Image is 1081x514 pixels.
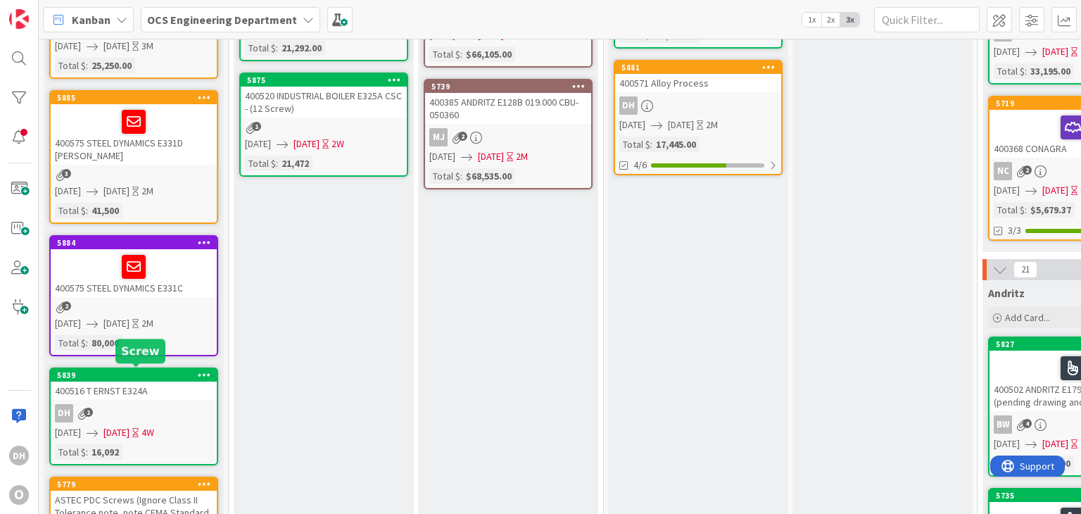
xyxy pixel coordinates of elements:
span: 1 [252,122,261,131]
div: 21,472 [278,156,312,171]
div: 400571 Alloy Process [615,74,781,92]
a: 5881400571 Alloy ProcessDH[DATE][DATE]2MTotal $:17,445.004/6 [614,60,783,175]
div: Total $ [245,40,276,56]
span: : [460,46,462,62]
div: DH [51,404,217,422]
a: 5884400575 STEEL DYNAMICS E331C[DATE][DATE]2MTotal $:80,000 [49,235,218,356]
div: DH [619,96,638,115]
span: Andritz [988,286,1025,300]
div: 41,500 [88,203,122,218]
div: Total $ [55,444,86,460]
div: 5779 [57,479,217,489]
div: $5,679.37 [1027,202,1075,218]
span: 1 [84,408,93,417]
div: 5881 [621,63,781,73]
span: : [86,58,88,73]
div: 5884400575 STEEL DYNAMICS E331C [51,237,217,297]
div: $66,105.00 [462,46,515,62]
div: Total $ [55,203,86,218]
span: [DATE] [478,149,504,164]
div: Total $ [994,456,1025,471]
div: 4W [141,425,154,440]
input: Quick Filter... [874,7,980,32]
div: 5739 [425,80,591,93]
span: : [1025,63,1027,79]
a: 5839400516 T ERNST E324ADH[DATE][DATE]4WTotal $:16,092 [49,368,218,465]
span: [DATE] [245,137,271,151]
div: 400516 T ERNST E324A [51,382,217,400]
div: 5885 [51,92,217,104]
div: Total $ [55,58,86,73]
div: 17,445.00 [652,137,700,152]
span: : [1025,202,1027,218]
span: [DATE] [994,183,1020,198]
div: Total $ [429,46,460,62]
span: 3/3 [1008,223,1021,238]
div: O [9,485,29,505]
div: 5884 [51,237,217,249]
div: 5875 [247,75,407,85]
span: 1x [802,13,821,27]
div: Total $ [245,156,276,171]
div: 5885 [57,93,217,103]
div: 2M [141,184,153,199]
div: 5839 [57,370,217,380]
div: DH [615,96,781,115]
span: Support [30,2,64,19]
div: Total $ [994,202,1025,218]
div: 5875400520 INDUSTRIAL BOILER E325A CSC - (12 Screw) [241,74,407,118]
div: 80,000 [88,335,122,351]
span: : [86,203,88,218]
div: 5739400385 ANDRITZ E128B 019.000 CBU- 050360 [425,80,591,124]
div: 5739 [431,82,591,92]
span: 2 [62,301,71,311]
span: : [460,168,462,184]
h5: Screw [121,344,160,358]
span: [DATE] [55,316,81,331]
div: Total $ [55,335,86,351]
span: [DATE] [103,316,129,331]
div: BW [994,415,1012,434]
span: Kanban [72,11,110,28]
div: 5884 [57,238,217,248]
span: 3x [840,13,859,27]
div: 2M [516,149,528,164]
div: 3M [141,39,153,54]
span: [DATE] [55,184,81,199]
span: [DATE] [994,44,1020,59]
div: DH [9,446,29,465]
span: 2 [1023,165,1032,175]
div: 2W [331,137,344,151]
div: 25,250.00 [88,58,135,73]
span: [DATE] [668,118,694,132]
span: 3 [62,169,71,178]
span: Add Card... [1005,311,1050,324]
span: [DATE] [293,137,320,151]
span: 4/6 [633,158,647,173]
div: 21,292.00 [278,40,325,56]
b: OCS Engineering Department [147,13,297,27]
div: DH [55,404,73,422]
div: 400575 STEEL DYNAMICS E331D [PERSON_NAME] [51,104,217,165]
img: Visit kanbanzone.com [9,9,29,29]
div: 5839400516 T ERNST E324A [51,369,217,400]
span: : [276,40,278,56]
div: MJ [429,128,448,146]
span: : [276,156,278,171]
span: : [650,137,652,152]
div: 5885400575 STEEL DYNAMICS E331D [PERSON_NAME] [51,92,217,165]
div: NC [994,162,1012,180]
div: 5875 [241,74,407,87]
span: [DATE] [103,184,129,199]
span: [DATE] [1042,44,1068,59]
div: Total $ [619,137,650,152]
span: [DATE] [103,425,129,440]
span: [DATE] [619,118,645,132]
span: : [86,444,88,460]
div: 400520 INDUSTRIAL BOILER E325A CSC - (12 Screw) [241,87,407,118]
span: [DATE] [55,425,81,440]
div: 5881 [615,61,781,74]
span: [DATE] [103,39,129,54]
a: 5875400520 INDUSTRIAL BOILER E325A CSC - (12 Screw)[DATE][DATE]2WTotal $:21,472 [239,73,408,177]
span: : [86,335,88,351]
